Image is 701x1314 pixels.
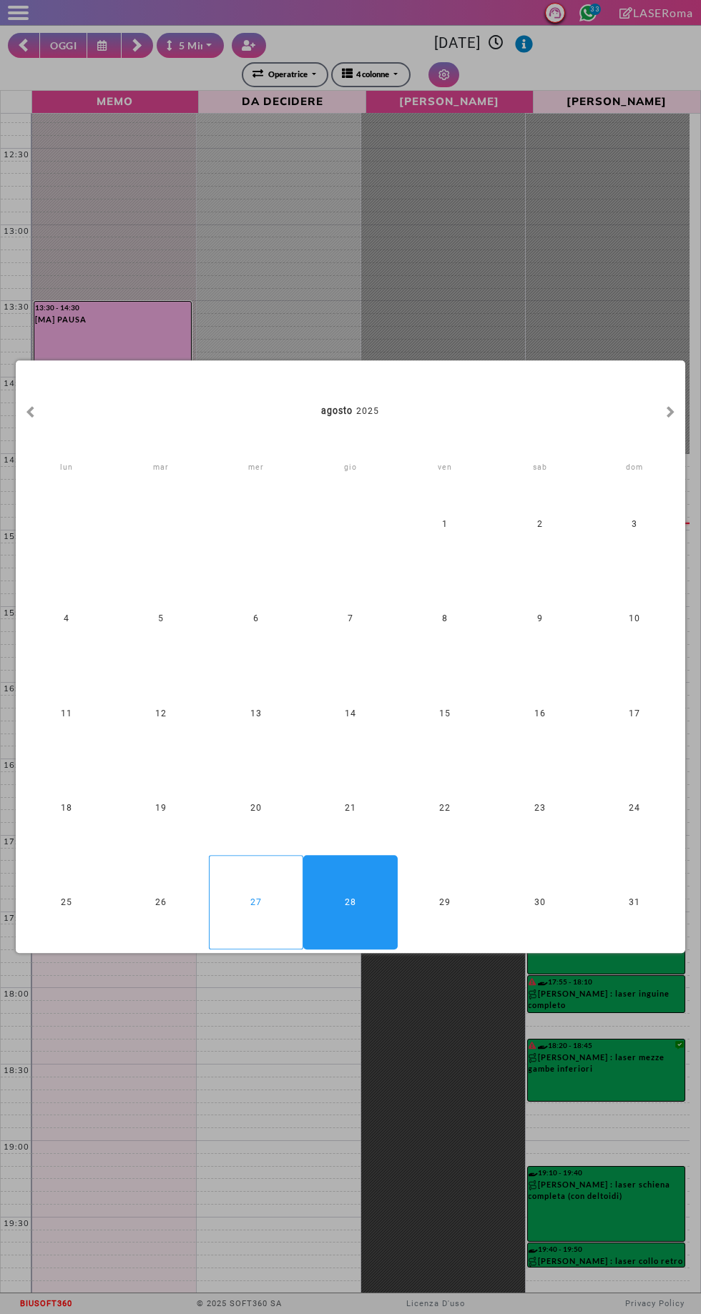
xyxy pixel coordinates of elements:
div: 10 [587,572,682,666]
div: 19 [114,761,208,855]
div: 22 [398,761,492,855]
div: 28 [303,855,398,949]
div: 15 [398,666,492,761]
div: 6 [209,572,303,666]
div: 9 [492,572,587,666]
div: lunedì [19,459,114,478]
div: 16 [492,666,587,761]
div: domenica [587,459,682,478]
div: 13 [209,666,303,761]
div: 2 [492,477,587,571]
div: 27 [209,855,303,949]
div: 11 [19,666,114,761]
div: 4 [19,572,114,666]
div: 17 [587,666,682,761]
div: 14 [303,666,398,761]
div: 8 [398,572,492,666]
div: martedì [114,459,208,478]
div: 23 [492,761,587,855]
div: 20 [209,761,303,855]
div: 24 [587,761,682,855]
div: sabato [492,459,587,478]
div: 12 [114,666,208,761]
div: 26 [114,855,208,949]
div: 1 [398,477,492,571]
strong: agosto [322,406,353,416]
div: 7 [303,572,398,666]
div: 21 [303,761,398,855]
div: giovedì [303,459,398,478]
div: mercoledì [209,459,303,478]
div: 25 [19,855,114,949]
div: 3 [587,477,682,571]
div: 30 [492,855,587,949]
span: 2025 [357,406,380,416]
div: venerdì [398,459,492,478]
div: 29 [398,855,492,949]
div: 31 [587,855,682,949]
div: 5 [114,572,208,666]
div: 18 [19,761,114,855]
